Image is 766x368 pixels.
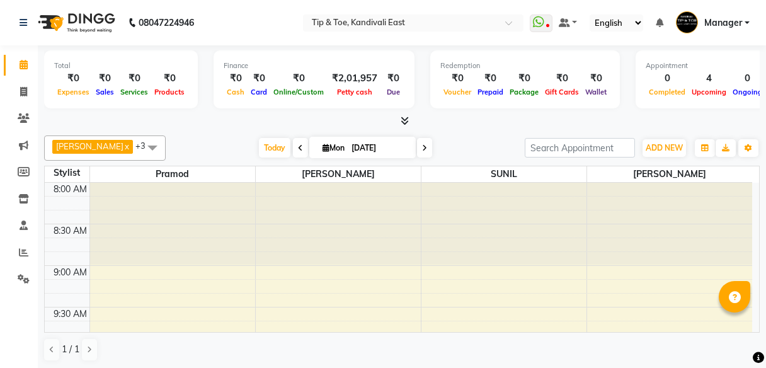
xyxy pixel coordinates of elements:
[93,71,117,86] div: ₹0
[474,71,506,86] div: ₹0
[334,88,375,96] span: Petty cash
[582,71,610,86] div: ₹0
[54,71,93,86] div: ₹0
[421,166,586,182] span: SUNIL
[319,143,348,152] span: Mon
[542,88,582,96] span: Gift Cards
[506,88,542,96] span: Package
[248,71,270,86] div: ₹0
[646,88,689,96] span: Completed
[440,60,610,71] div: Redemption
[270,88,327,96] span: Online/Custom
[45,166,89,180] div: Stylist
[729,88,765,96] span: Ongoing
[689,88,729,96] span: Upcoming
[704,16,742,30] span: Manager
[542,71,582,86] div: ₹0
[248,88,270,96] span: Card
[224,71,248,86] div: ₹0
[151,71,188,86] div: ₹0
[440,88,474,96] span: Voucher
[90,166,255,182] span: Pramod
[646,143,683,152] span: ADD NEW
[123,141,129,151] a: x
[382,71,404,86] div: ₹0
[646,71,689,86] div: 0
[51,183,89,196] div: 8:00 AM
[93,88,117,96] span: Sales
[256,166,421,182] span: [PERSON_NAME]
[54,88,93,96] span: Expenses
[51,224,89,238] div: 8:30 AM
[474,88,506,96] span: Prepaid
[587,166,753,182] span: [PERSON_NAME]
[259,138,290,158] span: Today
[348,139,411,158] input: 2025-09-01
[151,88,188,96] span: Products
[713,318,753,355] iframe: chat widget
[689,71,729,86] div: 4
[32,5,118,40] img: logo
[51,266,89,279] div: 9:00 AM
[676,11,698,33] img: Manager
[729,71,765,86] div: 0
[525,138,635,158] input: Search Appointment
[327,71,382,86] div: ₹2,01,957
[139,5,194,40] b: 08047224946
[56,141,123,151] span: [PERSON_NAME]
[135,141,155,151] span: +3
[582,88,610,96] span: Wallet
[117,71,151,86] div: ₹0
[270,71,327,86] div: ₹0
[224,88,248,96] span: Cash
[51,308,89,321] div: 9:30 AM
[117,88,151,96] span: Services
[384,88,403,96] span: Due
[440,71,474,86] div: ₹0
[506,71,542,86] div: ₹0
[643,139,686,157] button: ADD NEW
[62,343,79,356] span: 1 / 1
[54,60,188,71] div: Total
[224,60,404,71] div: Finance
